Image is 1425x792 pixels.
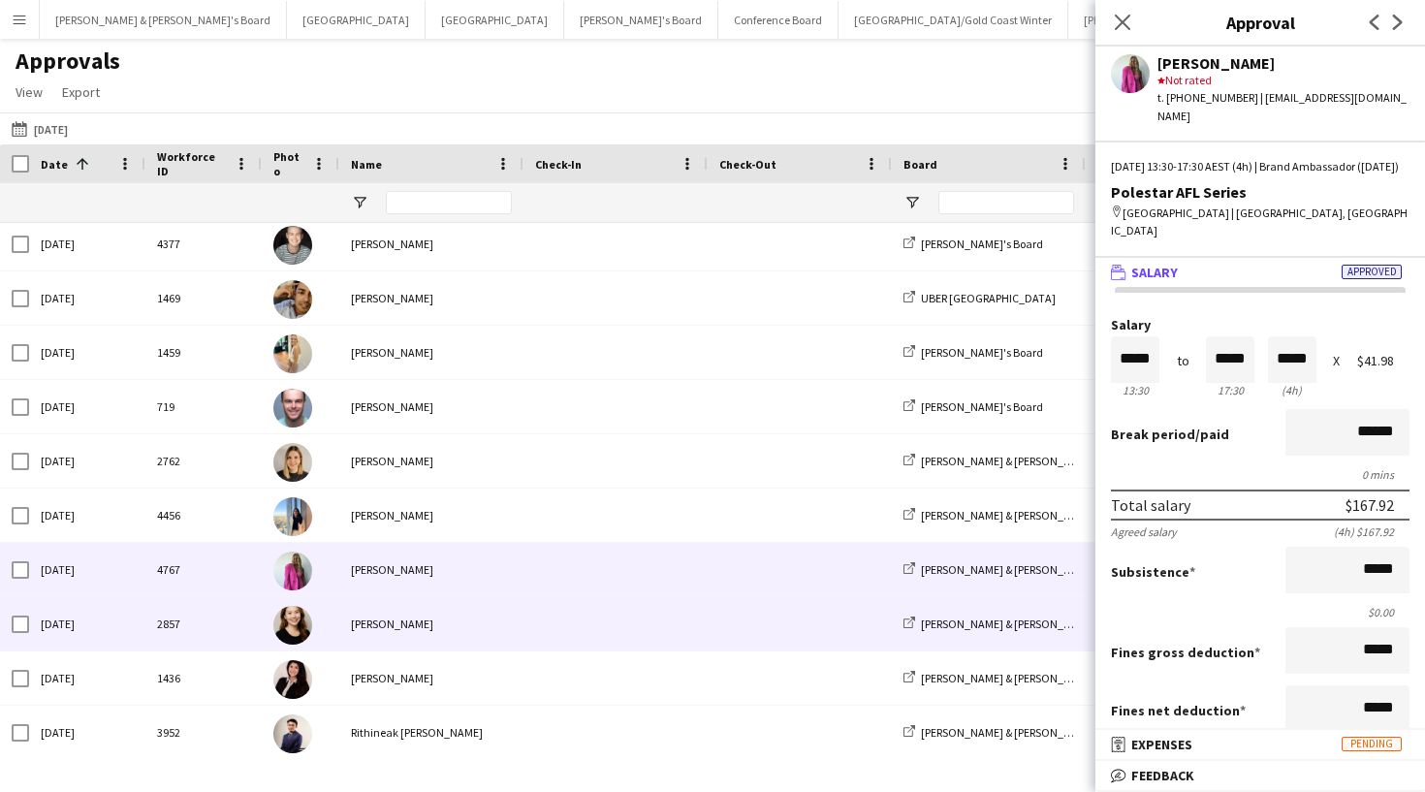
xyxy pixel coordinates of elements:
div: Not rated [1157,72,1409,89]
img: Mark Heap [273,389,312,428]
div: [PERSON_NAME] [339,651,523,705]
a: View [8,79,50,105]
span: [PERSON_NAME] & [PERSON_NAME]'s Board [921,725,1136,740]
label: Fines net deduction [1111,702,1246,719]
div: [PERSON_NAME] [339,434,523,488]
span: Photo [273,149,304,178]
button: [PERSON_NAME]'s Board [1068,1,1222,39]
span: [PERSON_NAME] & [PERSON_NAME]'s Board [921,617,1136,631]
img: Rithineak Vuthy [273,714,312,753]
span: [PERSON_NAME]'s Board [921,237,1043,251]
img: Sneha agarwal [273,497,312,536]
div: [DATE] 13:30-17:30 AEST (4h) | Brand Ambassador ([DATE]) [1111,158,1409,175]
a: [PERSON_NAME] & [PERSON_NAME]'s Board [903,725,1136,740]
span: View [16,83,43,101]
a: Export [54,79,108,105]
label: Subsistence [1111,563,1195,581]
div: [DATE] [29,651,145,705]
span: Workforce ID [157,149,227,178]
div: $41.98 [1357,354,1409,368]
span: [PERSON_NAME] & [PERSON_NAME]'s Board [921,508,1136,523]
span: Export [62,83,100,101]
label: Salary [1111,318,1409,333]
div: $167.92 [1346,495,1394,515]
a: [PERSON_NAME] & [PERSON_NAME]'s Board [903,508,1136,523]
img: Emily Lewis [273,443,312,482]
a: [PERSON_NAME] & [PERSON_NAME]'s Board [903,454,1136,468]
img: Alicja Sermak [273,334,312,373]
div: 0 mins [1111,467,1409,482]
div: [DATE] [29,706,145,759]
span: Check-Out [719,157,776,172]
mat-expansion-panel-header: Feedback [1095,761,1425,790]
div: [DATE] [29,489,145,542]
div: 2762 [145,434,262,488]
a: [PERSON_NAME] & [PERSON_NAME]'s Board [903,562,1136,577]
div: [DATE] [29,217,145,270]
input: Board Filter Input [938,191,1074,214]
a: UBER [GEOGRAPHIC_DATA] [903,291,1056,305]
span: Board [903,157,937,172]
div: Total salary [1111,495,1190,515]
div: Polestar AFL Series [1111,183,1409,201]
button: [GEOGRAPHIC_DATA] [426,1,564,39]
button: [PERSON_NAME]'s Board [564,1,718,39]
div: t. [PHONE_NUMBER] | [EMAIL_ADDRESS][DOMAIN_NAME] [1157,89,1409,124]
div: 1436 [145,651,262,705]
mat-expansion-panel-header: SalaryApproved [1095,258,1425,287]
span: [PERSON_NAME]'s Board [921,345,1043,360]
div: 4767 [145,543,262,596]
img: Jack Duff [273,226,312,265]
a: [PERSON_NAME] & [PERSON_NAME]'s Board [903,671,1136,685]
span: Check-In [535,157,582,172]
div: (4h) $167.92 [1334,524,1409,539]
div: 4377 [145,217,262,270]
div: 1469 [145,271,262,325]
input: Name Filter Input [386,191,512,214]
span: [PERSON_NAME] & [PERSON_NAME]'s Board [921,671,1136,685]
div: [PERSON_NAME] [339,217,523,270]
div: 1459 [145,326,262,379]
div: [DATE] [29,271,145,325]
div: Rithineak [PERSON_NAME] [339,706,523,759]
span: Break period [1111,426,1195,443]
div: [DATE] [29,326,145,379]
div: 719 [145,380,262,433]
div: 4h [1268,383,1316,397]
a: [PERSON_NAME]'s Board [903,237,1043,251]
span: UBER [GEOGRAPHIC_DATA] [921,291,1056,305]
button: [DATE] [8,117,72,141]
div: [PERSON_NAME] [339,271,523,325]
span: Salary [1131,264,1178,281]
div: 13:30 [1111,383,1159,397]
div: X [1333,354,1340,368]
div: [DATE] [29,543,145,596]
button: Open Filter Menu [903,194,921,211]
div: 3952 [145,706,262,759]
div: [PERSON_NAME] [1157,54,1409,72]
div: [PERSON_NAME] [339,489,523,542]
img: Siu Kwan Lee [273,606,312,645]
mat-expansion-panel-header: ExpensesPending [1095,730,1425,759]
span: Pending [1342,737,1402,751]
button: [GEOGRAPHIC_DATA]/Gold Coast Winter [839,1,1068,39]
a: [PERSON_NAME] & [PERSON_NAME]'s Board [903,617,1136,631]
div: 17:30 [1206,383,1254,397]
button: Conference Board [718,1,839,39]
div: [PERSON_NAME] [339,326,523,379]
a: [PERSON_NAME]'s Board [903,345,1043,360]
label: /paid [1111,426,1229,443]
div: [PERSON_NAME] [339,597,523,650]
div: Agreed salary [1111,524,1177,539]
h3: Approval [1095,10,1425,35]
div: [DATE] [29,434,145,488]
span: [PERSON_NAME] & [PERSON_NAME]'s Board [921,454,1136,468]
div: 2857 [145,597,262,650]
span: [PERSON_NAME] & [PERSON_NAME]'s Board [921,562,1136,577]
button: [PERSON_NAME] & [PERSON_NAME]'s Board [40,1,287,39]
span: Name [351,157,382,172]
div: [PERSON_NAME] [339,380,523,433]
span: [PERSON_NAME]'s Board [921,399,1043,414]
span: Approved [1342,265,1402,279]
span: Feedback [1131,767,1194,784]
